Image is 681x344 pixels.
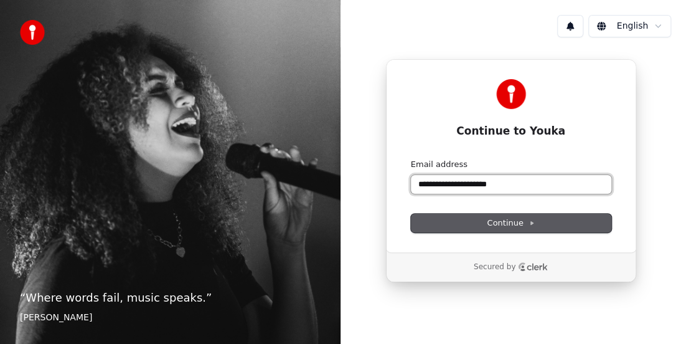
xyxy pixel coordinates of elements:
button: Continue [411,214,611,232]
a: Clerk logo [518,262,548,271]
label: Email address [411,159,467,170]
img: Youka [496,79,526,109]
span: Continue [487,217,534,229]
h1: Continue to Youka [411,124,611,139]
footer: [PERSON_NAME] [20,312,321,324]
p: Secured by [474,262,515,272]
p: “ Where words fail, music speaks. ” [20,289,321,307]
img: youka [20,20,45,45]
